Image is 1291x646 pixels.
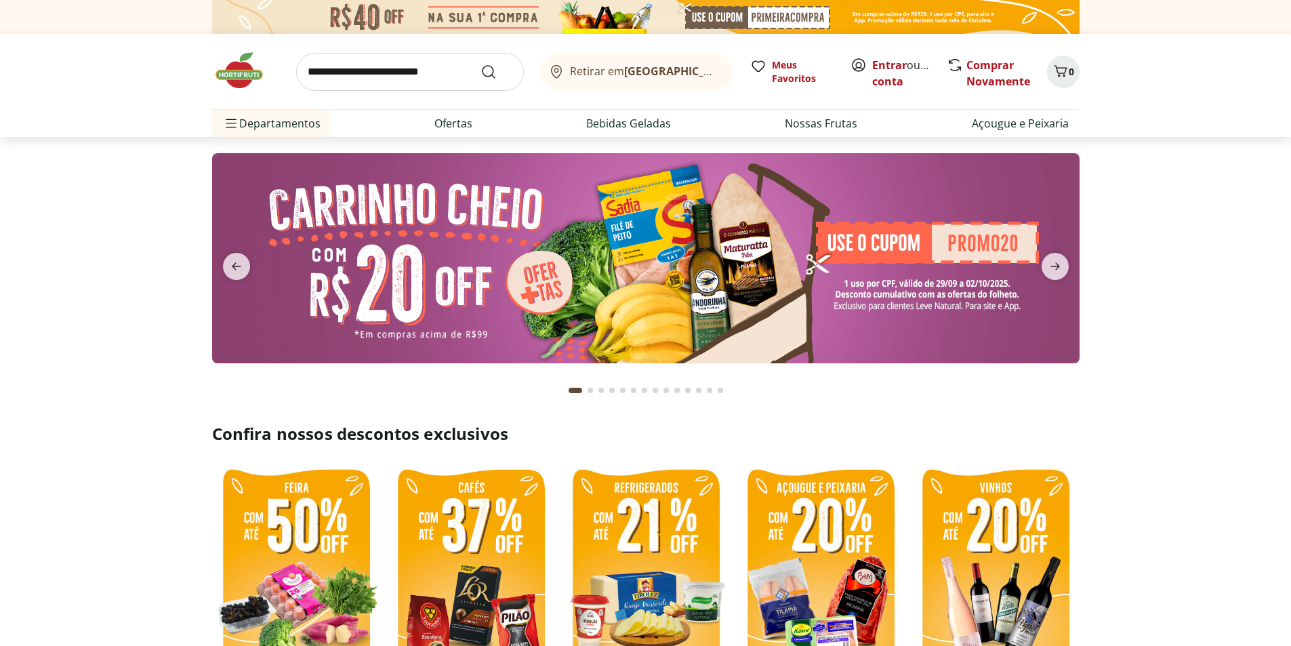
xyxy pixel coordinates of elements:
[617,374,628,407] button: Go to page 5 from fs-carousel
[1031,253,1080,280] button: next
[1069,65,1074,78] span: 0
[434,115,472,132] a: Ofertas
[772,58,834,85] span: Meus Favoritos
[624,64,853,79] b: [GEOGRAPHIC_DATA]/[GEOGRAPHIC_DATA]
[1047,56,1080,88] button: Carrinho
[296,53,524,91] input: search
[682,374,693,407] button: Go to page 11 from fs-carousel
[872,58,907,73] a: Entrar
[972,115,1069,132] a: Açougue e Peixaria
[750,58,834,85] a: Meus Favoritos
[586,115,671,132] a: Bebidas Geladas
[223,107,239,140] button: Menu
[661,374,672,407] button: Go to page 9 from fs-carousel
[650,374,661,407] button: Go to page 8 from fs-carousel
[480,64,513,80] button: Submit Search
[693,374,704,407] button: Go to page 12 from fs-carousel
[212,50,280,91] img: Hortifruti
[223,107,321,140] span: Departamentos
[628,374,639,407] button: Go to page 6 from fs-carousel
[704,374,715,407] button: Go to page 13 from fs-carousel
[966,58,1030,89] a: Comprar Novamente
[212,153,1080,363] img: cupom
[872,57,933,89] span: ou
[540,53,734,91] button: Retirar em[GEOGRAPHIC_DATA]/[GEOGRAPHIC_DATA]
[566,374,585,407] button: Current page from fs-carousel
[872,58,947,89] a: Criar conta
[596,374,607,407] button: Go to page 3 from fs-carousel
[212,253,261,280] button: previous
[570,65,720,77] span: Retirar em
[785,115,857,132] a: Nossas Frutas
[715,374,726,407] button: Go to page 14 from fs-carousel
[607,374,617,407] button: Go to page 4 from fs-carousel
[585,374,596,407] button: Go to page 2 from fs-carousel
[639,374,650,407] button: Go to page 7 from fs-carousel
[212,423,1080,445] h2: Confira nossos descontos exclusivos
[672,374,682,407] button: Go to page 10 from fs-carousel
